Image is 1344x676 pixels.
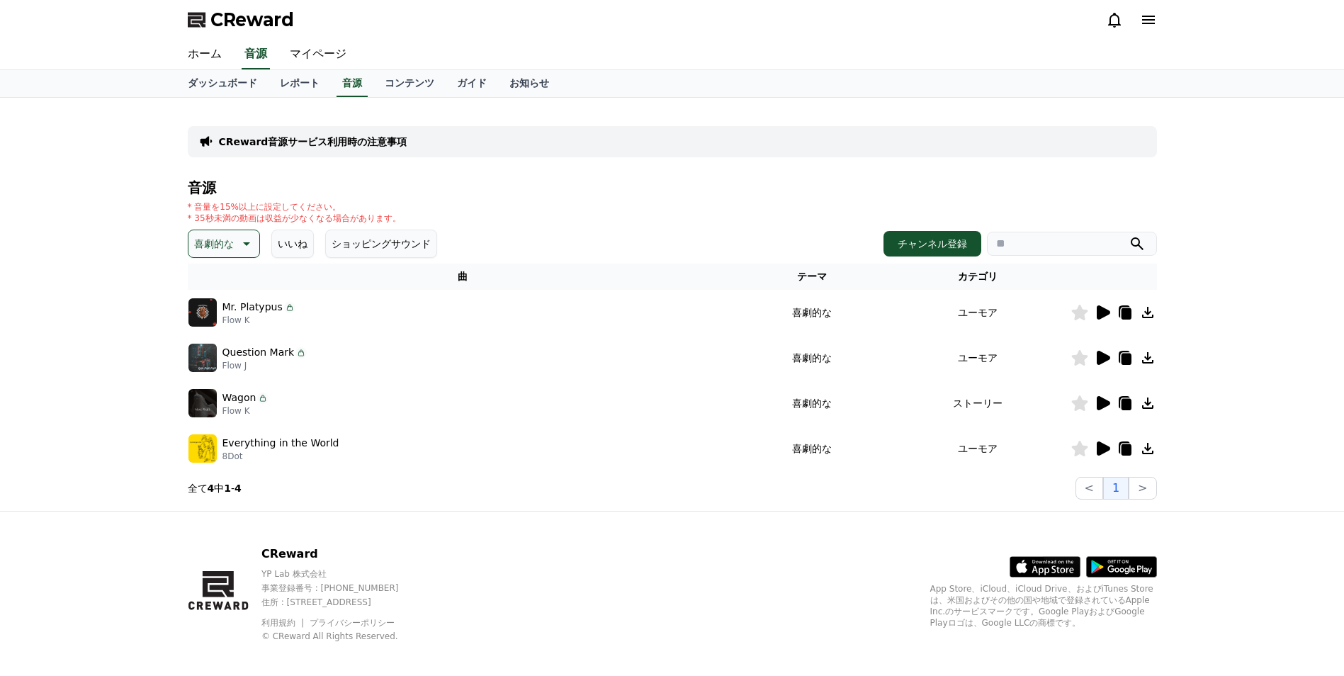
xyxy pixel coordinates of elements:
[222,345,295,360] p: Question Mark
[738,426,886,471] td: 喜劇的な
[188,298,217,327] img: music
[446,70,498,97] a: ガイド
[261,568,427,580] p: YP Lab 株式会社
[337,70,368,97] a: 音源
[194,234,234,254] p: 喜劇的な
[224,483,231,494] strong: 1
[271,230,314,258] button: いいね
[235,483,242,494] strong: 4
[886,381,1070,426] td: ストーリー
[886,264,1070,290] th: カテゴリ
[188,389,217,417] img: music
[269,70,331,97] a: レポート
[310,618,395,628] a: プライバシーポリシー
[261,631,427,642] p: © CReward All Rights Reserved.
[188,264,738,290] th: 曲
[886,426,1070,471] td: ユーモア
[188,230,260,258] button: 喜劇的な
[738,335,886,381] td: 喜劇的な
[188,9,294,31] a: CReward
[373,70,446,97] a: コンテンツ
[738,290,886,335] td: 喜劇的な
[222,451,339,462] p: 8Dot
[219,135,407,149] a: CReward音源サービス利用時の注意事項
[1129,477,1156,500] button: >
[222,405,269,417] p: Flow K
[498,70,560,97] a: お知らせ
[188,180,1157,196] h4: 音源
[222,360,307,371] p: Flow J
[222,436,339,451] p: Everything in the World
[1103,477,1129,500] button: 1
[261,582,427,594] p: 事業登録番号 : [PHONE_NUMBER]
[261,597,427,608] p: 住所 : [STREET_ADDRESS]
[1075,477,1103,500] button: <
[222,390,256,405] p: Wagon
[222,315,295,326] p: Flow K
[176,70,269,97] a: ダッシュボード
[188,344,217,372] img: music
[886,335,1070,381] td: ユーモア
[886,290,1070,335] td: ユーモア
[188,201,401,213] p: * 音量を15%以上に設定してください。
[188,481,242,495] p: 全て 中 -
[278,40,358,69] a: マイページ
[188,213,401,224] p: * 35秒未満の動画は収益が少なくなる場合があります。
[208,483,215,494] strong: 4
[222,300,283,315] p: Mr. Platypus
[325,230,437,258] button: ショッピングサウンド
[176,40,233,69] a: ホーム
[930,583,1157,629] p: App Store、iCloud、iCloud Drive、およびiTunes Storeは、米国およびその他の国や地域で登録されているApple Inc.のサービスマークです。Google P...
[738,264,886,290] th: テーマ
[261,618,306,628] a: 利用規約
[210,9,294,31] span: CReward
[883,231,981,257] button: チャンネル登録
[242,40,270,69] a: 音源
[188,434,217,463] img: music
[261,546,427,563] p: CReward
[738,381,886,426] td: 喜劇的な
